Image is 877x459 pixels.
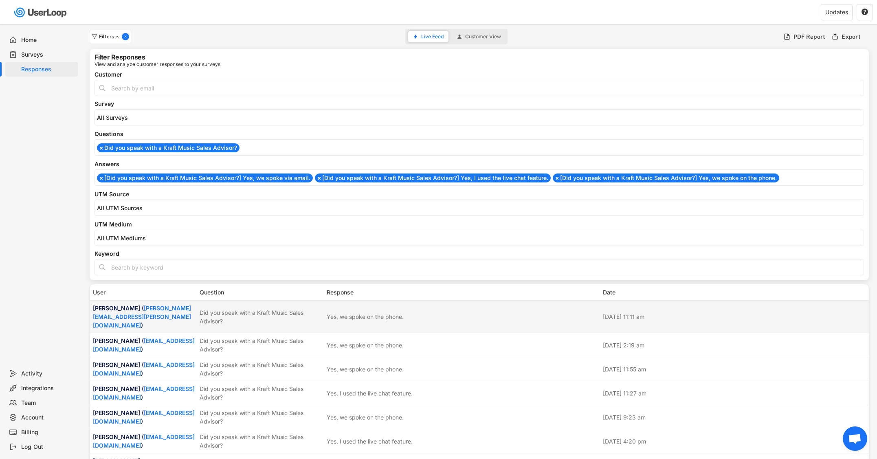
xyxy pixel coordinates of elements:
a: [PERSON_NAME][EMAIL_ADDRESS][PERSON_NAME][DOMAIN_NAME] [93,305,191,329]
div: Answers [95,161,864,167]
div: Questions [95,131,864,137]
div: Integrations [21,384,75,392]
div: Yes, we spoke on the phone. [327,312,404,321]
div: Home [21,36,75,44]
div: UTM Medium [95,222,864,227]
div: Activity [21,370,75,378]
div: [PERSON_NAME] ( ) [93,408,195,426]
input: All UTM Mediums [97,235,866,242]
div: Question [200,288,322,296]
div: View and analyze customer responses to your surveys [95,62,220,67]
div: Updates [825,9,848,15]
div: Response [327,288,598,296]
span: × [317,175,321,181]
input: All Surveys [97,114,866,121]
div: Log Out [21,443,75,451]
div: Export [842,33,861,40]
button: Live Feed [408,31,448,42]
div: Did you speak with a Kraft Music Sales Advisor? [200,433,322,450]
div: [PERSON_NAME] ( ) [93,433,195,450]
div: Responses [21,66,75,73]
input: Search by email [95,80,864,96]
a: [EMAIL_ADDRESS][DOMAIN_NAME] [93,433,195,449]
button:  [861,9,868,16]
span: Customer View [465,34,501,39]
a: [EMAIL_ADDRESS][DOMAIN_NAME] [93,337,195,353]
div: [DATE] 2:19 am [603,341,866,349]
input: Search by keyword [95,259,864,275]
a: [EMAIL_ADDRESS][DOMAIN_NAME] [93,409,195,425]
div: Yes, we spoke on the phone. [327,365,404,373]
div: Did you speak with a Kraft Music Sales Advisor? [200,360,322,378]
div: [DATE] 11:27 am [603,389,866,398]
span: × [99,175,103,181]
div: [PERSON_NAME] ( ) [93,384,195,402]
div: Yes, I used the live chat feature. [327,389,413,398]
div: Keyword [95,251,864,257]
span: × [99,145,103,151]
div: Account [21,414,75,422]
span: × [555,175,559,181]
div: Surveys [21,51,75,59]
div: Team [21,399,75,407]
a: [EMAIL_ADDRESS][DOMAIN_NAME] [93,361,195,377]
div: Survey [95,101,864,107]
div: [PERSON_NAME] ( ) [93,304,195,329]
li: [Did you speak with a Kraft Music Sales Advisor?] Yes, I used the live chat feature. [315,173,551,182]
li: [Did you speak with a Kraft Music Sales Advisor?] Yes, we spoke on the phone. [553,173,779,182]
div: Yes, I used the live chat feature. [327,437,413,446]
div: User [93,288,195,296]
div: [PERSON_NAME] ( ) [93,336,195,354]
div: Did you speak with a Kraft Music Sales Advisor? [200,336,322,354]
div: Open chat [843,426,867,451]
div: Yes, we spoke on the phone. [327,413,404,422]
div: PDF Report [793,33,826,40]
text:  [862,8,868,15]
input: All UTM Sources [97,204,866,211]
div: Yes, we spoke on the phone. [327,341,404,349]
div: Did you speak with a Kraft Music Sales Advisor? [200,384,322,402]
li: [Did you speak with a Kraft Music Sales Advisor?] Yes, we spoke via email. [97,173,313,182]
button: Customer View [452,31,506,42]
div: Did you speak with a Kraft Music Sales Advisor? [200,308,322,325]
img: userloop-logo-01.svg [12,4,70,21]
div: [DATE] 11:55 am [603,365,866,373]
li: Did you speak with a Kraft Music Sales Advisor? [97,143,240,152]
div: [DATE] 11:11 am [603,312,866,321]
div: [PERSON_NAME] ( ) [93,360,195,378]
div: Filter Responses [95,54,145,60]
div: Customer [95,72,864,77]
span: Live Feed [421,34,444,39]
a: [EMAIL_ADDRESS][DOMAIN_NAME] [93,385,195,401]
div: Filters [99,34,120,39]
div: [DATE] 9:23 am [603,413,866,422]
div: UTM Source [95,191,864,197]
div: Did you speak with a Kraft Music Sales Advisor? [200,408,322,426]
div: Billing [21,428,75,436]
div: [DATE] 4:20 pm [603,437,866,446]
div: Date [603,288,866,296]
